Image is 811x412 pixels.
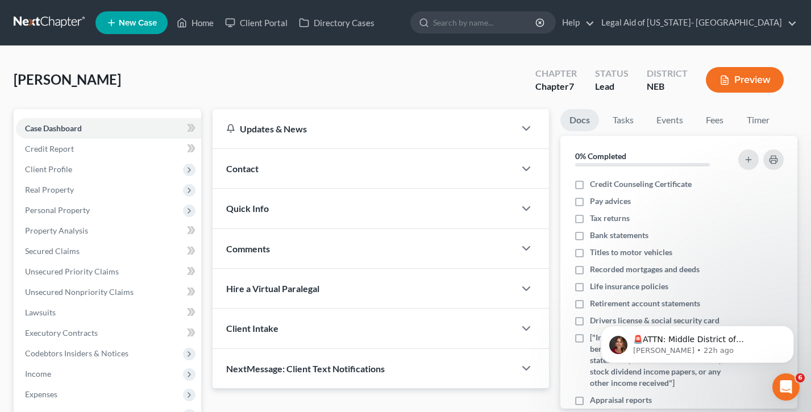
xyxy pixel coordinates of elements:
[535,80,577,93] div: Chapter
[772,373,800,401] iframe: Intercom live chat
[25,123,82,133] span: Case Dashboard
[738,109,779,131] a: Timer
[16,302,201,323] a: Lawsuits
[590,195,631,207] span: Pay advices
[556,13,594,33] a: Help
[647,67,688,80] div: District
[16,139,201,159] a: Credit Report
[590,213,630,224] span: Tax returns
[584,302,811,381] iframe: Intercom notifications message
[25,267,119,276] span: Unsecured Priority Claims
[25,164,72,174] span: Client Profile
[25,226,88,235] span: Property Analysis
[119,19,157,27] span: New Case
[226,283,319,294] span: Hire a Virtual Paralegal
[697,109,733,131] a: Fees
[590,230,648,241] span: Bank statements
[590,298,700,309] span: Retirement account statements
[25,389,57,399] span: Expenses
[25,246,80,256] span: Secured Claims
[226,323,278,334] span: Client Intake
[535,67,577,80] div: Chapter
[16,282,201,302] a: Unsecured Nonpriority Claims
[25,185,74,194] span: Real Property
[569,81,574,91] span: 7
[16,220,201,241] a: Property Analysis
[16,261,201,282] a: Unsecured Priority Claims
[226,123,501,135] div: Updates & News
[25,205,90,215] span: Personal Property
[590,281,668,292] span: Life insurance policies
[226,163,259,174] span: Contact
[595,67,629,80] div: Status
[25,348,128,358] span: Codebtors Insiders & Notices
[647,80,688,93] div: NEB
[171,13,219,33] a: Home
[293,13,380,33] a: Directory Cases
[16,118,201,139] a: Case Dashboard
[590,247,672,258] span: Titles to motor vehicles
[25,144,74,153] span: Credit Report
[226,243,270,254] span: Comments
[25,287,134,297] span: Unsecured Nonpriority Claims
[219,13,293,33] a: Client Portal
[16,241,201,261] a: Secured Claims
[596,13,797,33] a: Legal Aid of [US_STATE]- [GEOGRAPHIC_DATA]
[14,71,121,88] span: [PERSON_NAME]
[796,373,805,382] span: 6
[226,203,269,214] span: Quick Info
[595,80,629,93] div: Lead
[16,323,201,343] a: Executory Contracts
[226,363,385,374] span: NextMessage: Client Text Notifications
[575,151,626,161] strong: 0% Completed
[590,178,692,190] span: Credit Counseling Certificate
[25,328,98,338] span: Executory Contracts
[590,394,652,406] span: Appraisal reports
[604,109,643,131] a: Tasks
[647,109,692,131] a: Events
[433,12,537,33] input: Search by name...
[590,264,700,275] span: Recorded mortgages and deeds
[706,67,784,93] button: Preview
[25,307,56,317] span: Lawsuits
[25,369,51,378] span: Income
[560,109,599,131] a: Docs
